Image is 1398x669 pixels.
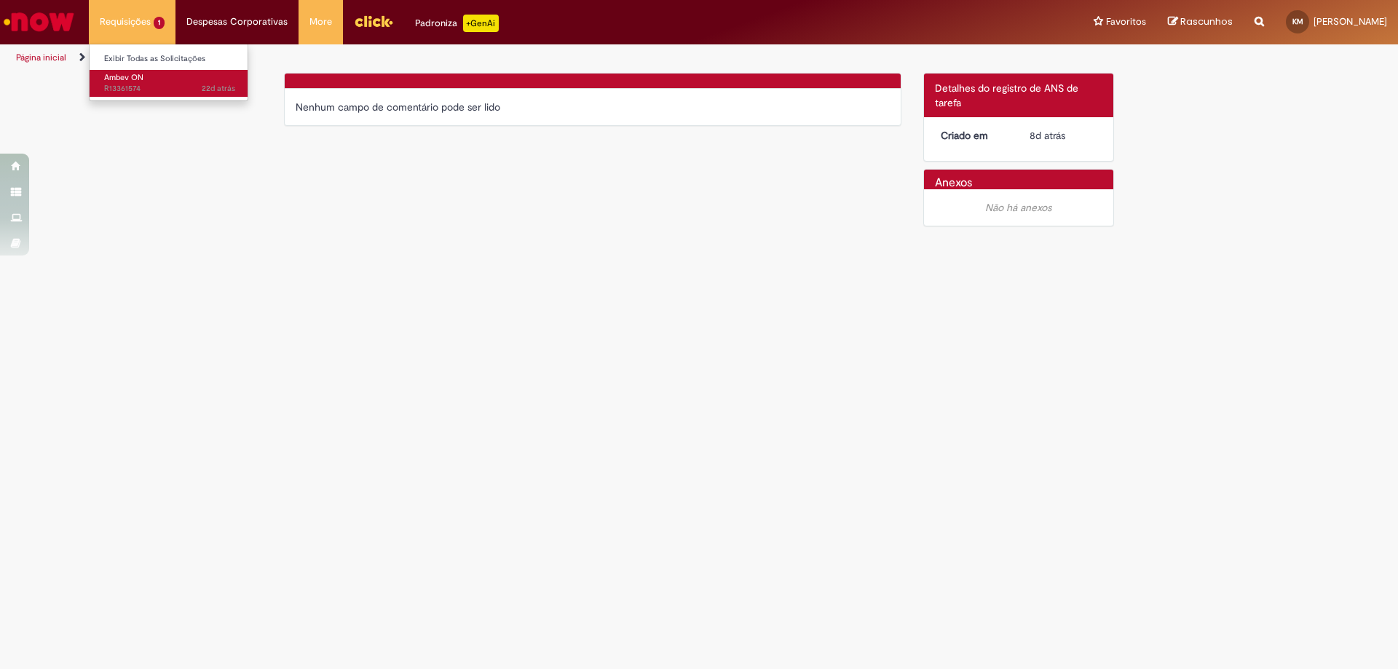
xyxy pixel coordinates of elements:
time: 06/08/2025 19:36:54 [202,83,235,94]
span: [PERSON_NAME] [1314,15,1387,28]
span: KM [1292,17,1303,26]
a: Rascunhos [1168,15,1233,29]
h2: Anexos [935,177,972,190]
a: Página inicial [16,52,66,63]
span: More [309,15,332,29]
a: Exibir Todas as Solicitações [90,51,250,67]
span: 22d atrás [202,83,235,94]
span: 1 [154,17,165,29]
span: Requisições [100,15,151,29]
time: 20/08/2025 16:17:54 [1030,129,1065,142]
span: Rascunhos [1180,15,1233,28]
img: click_logo_yellow_360x200.png [354,10,393,32]
ul: Trilhas de página [11,44,921,71]
ul: Requisições [89,44,248,101]
img: ServiceNow [1,7,76,36]
span: Despesas Corporativas [186,15,288,29]
div: 20/08/2025 16:17:54 [1030,128,1097,143]
span: R13361574 [104,83,235,95]
span: Ambev ON [104,72,143,83]
span: Detalhes do registro de ANS de tarefa [935,82,1078,109]
p: +GenAi [463,15,499,32]
div: Nenhum campo de comentário pode ser lido [296,100,890,114]
a: Aberto R13361574 : Ambev ON [90,70,250,97]
em: Não há anexos [985,201,1051,214]
div: Padroniza [415,15,499,32]
span: 8d atrás [1030,129,1065,142]
span: Favoritos [1106,15,1146,29]
dt: Criado em [930,128,1019,143]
